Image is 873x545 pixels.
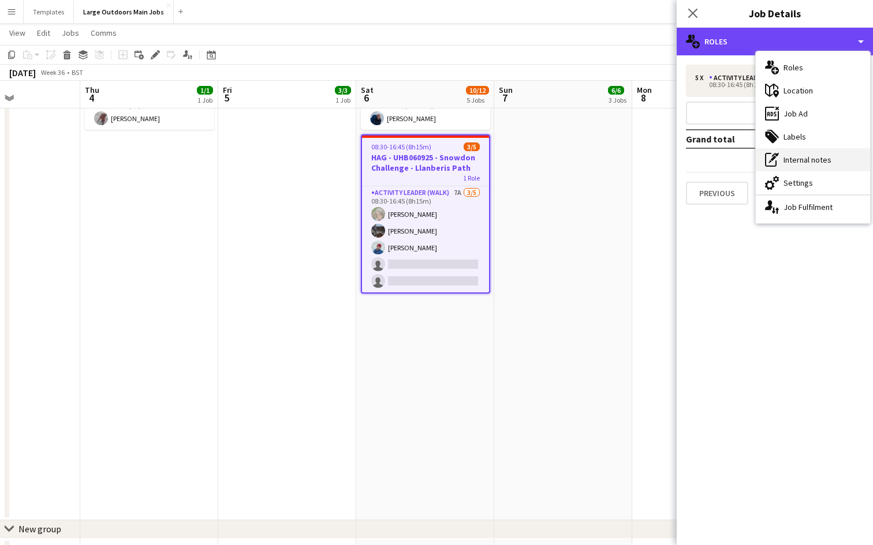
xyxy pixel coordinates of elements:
[695,82,842,88] div: 08:30-16:45 (8h15m)
[361,134,490,294] app-job-card: 08:30-16:45 (8h15m)3/5HAG - UHB060925 - Snowdon Challenge - Llanberis Path1 RoleActivity Leader (...
[463,174,480,182] span: 1 Role
[83,91,99,104] span: 4
[695,74,709,82] div: 5 x
[57,25,84,40] a: Jobs
[197,96,212,104] div: 1 Job
[686,182,748,205] button: Previous
[686,102,864,125] button: Add role
[756,125,870,148] div: Labels
[32,25,55,40] a: Edit
[677,28,873,55] div: Roles
[609,96,626,104] div: 3 Jobs
[709,74,793,82] div: Activity Leader (Walk)
[464,142,480,151] span: 3/5
[24,1,74,23] button: Templates
[74,1,174,23] button: Large Outdoors Main Jobs
[677,6,873,21] h3: Job Details
[18,523,61,535] div: New group
[86,25,121,40] a: Comms
[756,196,870,219] div: Job Fulfilment
[37,28,50,38] span: Edit
[9,67,36,78] div: [DATE]
[362,186,489,292] app-card-role: Activity Leader (Walk)7A3/508:30-16:45 (8h15m)[PERSON_NAME][PERSON_NAME][PERSON_NAME]
[499,85,513,95] span: Sun
[223,85,232,95] span: Fri
[221,91,232,104] span: 5
[335,96,350,104] div: 1 Job
[361,91,490,130] app-card-role: Activity Leader (Walk)1/106:15-17:00 (10h45m)[PERSON_NAME]
[85,85,99,95] span: Thu
[467,96,488,104] div: 5 Jobs
[371,142,431,151] span: 08:30-16:45 (8h15m)
[62,28,79,38] span: Jobs
[756,56,870,79] div: Roles
[756,148,870,171] div: Internal notes
[335,86,351,95] span: 3/3
[72,68,83,77] div: BST
[359,91,374,104] span: 6
[362,152,489,173] h3: HAG - UHB060925 - Snowdon Challenge - Llanberis Path
[686,130,795,148] td: Grand total
[756,102,870,125] div: Job Ad
[635,91,652,104] span: 8
[756,79,870,102] div: Location
[5,25,30,40] a: View
[91,28,117,38] span: Comms
[608,86,624,95] span: 6/6
[38,68,67,77] span: Week 36
[197,86,213,95] span: 1/1
[637,85,652,95] span: Mon
[466,86,489,95] span: 10/12
[85,91,214,130] app-card-role: Host1/110:30-11:30 (1h)[PERSON_NAME]
[361,85,374,95] span: Sat
[756,171,870,194] div: Settings
[9,28,25,38] span: View
[497,91,513,104] span: 7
